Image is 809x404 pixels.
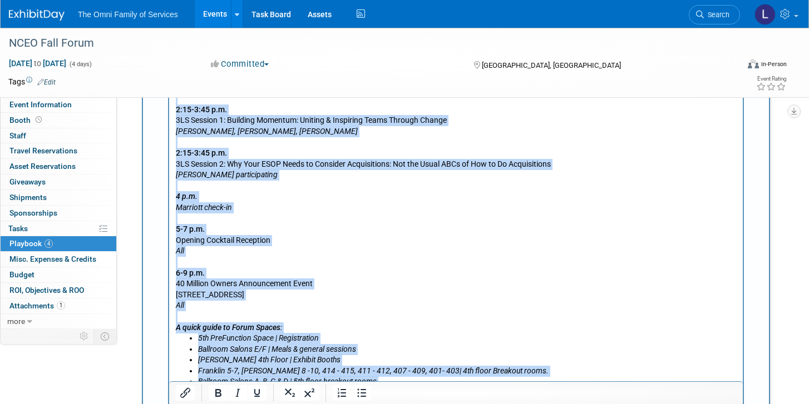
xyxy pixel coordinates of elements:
a: Playbook4 [1,236,116,251]
button: Underline [248,385,267,401]
td: Toggle Event Tabs [94,329,117,343]
a: Search [689,5,740,24]
span: Playbook [9,239,53,248]
span: 1 [57,301,65,310]
a: Misc. Expenses & Credits [1,252,116,267]
a: Edit [37,78,56,86]
span: Booth [9,116,44,124]
span: Staff [9,131,26,140]
button: Bold [209,385,228,401]
a: Tasks [1,221,116,236]
span: (4 days) [68,61,92,68]
a: Shipments [1,190,116,205]
span: Search [704,11,729,19]
span: Giveaways [9,177,46,186]
button: Subscript [280,385,299,401]
span: Misc. Expenses & Credits [9,255,96,263]
div: In-Person [761,60,787,68]
td: Personalize Event Tab Strip [75,329,94,343]
span: Tasks [8,224,28,233]
div: Event Rating [756,76,786,82]
a: Sponsorships [1,206,116,221]
img: ExhibitDay [9,9,65,21]
td: Tags [8,76,56,87]
a: Giveaways [1,174,116,189]
span: Event Information [9,100,72,109]
span: ROI, Objectives & ROO [9,286,84,295]
span: Attachments [9,301,65,310]
span: Sponsorships [9,208,57,217]
button: Insert/edit link [176,385,195,401]
a: more [1,314,116,329]
span: Shipments [9,193,47,202]
span: The Omni Family of Services [78,10,178,19]
button: Numbered list [333,385,352,401]
span: Travel Reservations [9,146,77,155]
a: Staff [1,128,116,143]
div: NCEO Fall Forum [5,33,721,53]
img: Format-Inperson.png [748,59,759,68]
a: ROI, Objectives & ROO [1,283,116,298]
span: Asset Reservations [9,162,76,171]
a: Attachments1 [1,298,116,313]
button: Superscript [300,385,319,401]
button: Committed [207,58,273,70]
span: Booth not reserved yet [33,116,44,124]
span: to [32,59,43,68]
span: Budget [9,270,34,279]
a: Travel Reservations [1,143,116,158]
img: Lauren Ryan [754,4,776,25]
button: Italic [228,385,247,401]
a: Event Information [1,97,116,112]
a: Asset Reservations [1,159,116,174]
span: [GEOGRAPHIC_DATA], [GEOGRAPHIC_DATA] [482,61,621,69]
span: 4 [45,240,53,248]
div: Event Format [671,58,787,74]
span: [DATE] [DATE] [8,58,67,68]
a: Booth [1,113,116,128]
span: more [7,317,25,326]
button: Bullet list [352,385,371,401]
a: Budget [1,267,116,282]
